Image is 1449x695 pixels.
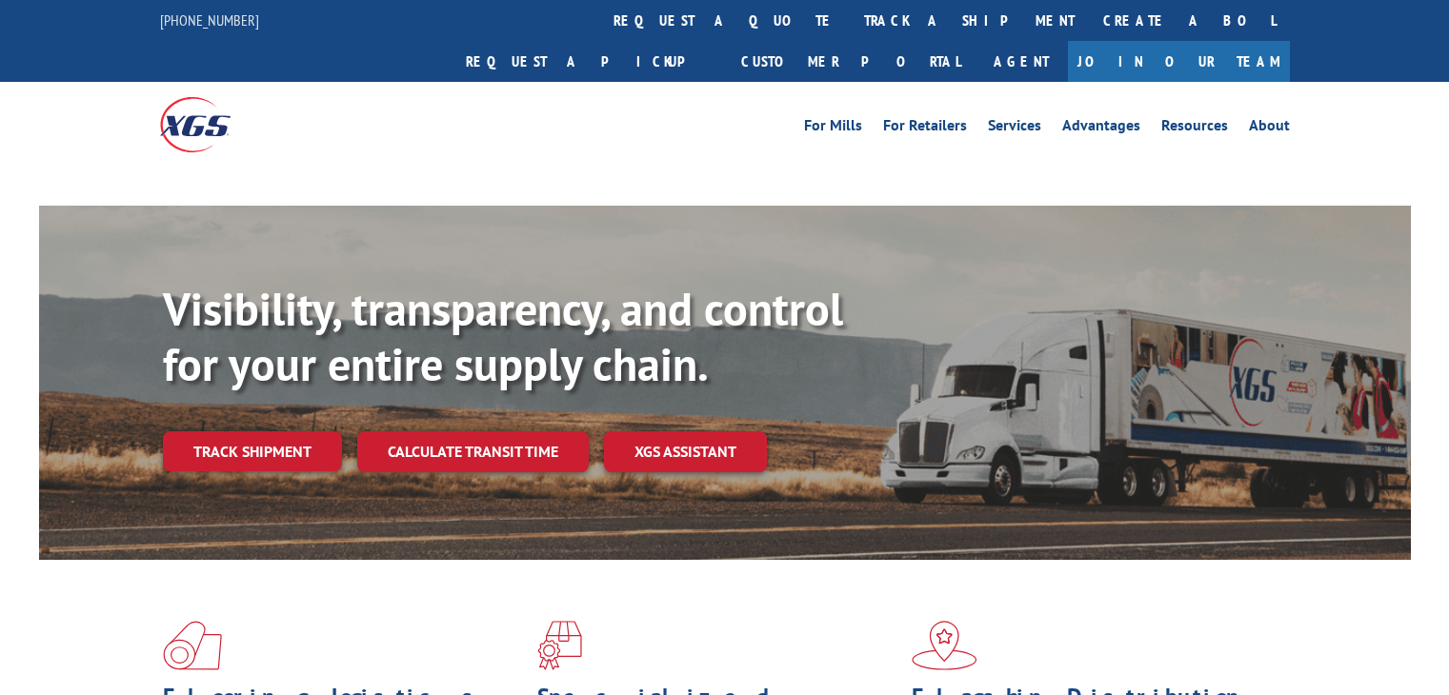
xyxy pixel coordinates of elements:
[163,279,843,393] b: Visibility, transparency, and control for your entire supply chain.
[1249,118,1290,139] a: About
[1161,118,1228,139] a: Resources
[163,621,222,670] img: xgs-icon-total-supply-chain-intelligence-red
[912,621,977,670] img: xgs-icon-flagship-distribution-model-red
[604,431,767,472] a: XGS ASSISTANT
[160,10,259,30] a: [PHONE_NUMBER]
[883,118,967,139] a: For Retailers
[357,431,589,472] a: Calculate transit time
[1062,118,1140,139] a: Advantages
[163,431,342,471] a: Track shipment
[975,41,1068,82] a: Agent
[452,41,727,82] a: Request a pickup
[804,118,862,139] a: For Mills
[988,118,1041,139] a: Services
[727,41,975,82] a: Customer Portal
[1068,41,1290,82] a: Join Our Team
[537,621,582,670] img: xgs-icon-focused-on-flooring-red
